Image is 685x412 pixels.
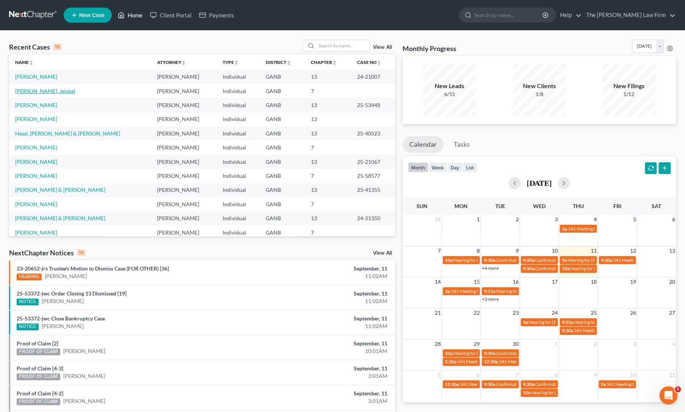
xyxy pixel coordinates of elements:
a: Chapterunfold_more [311,59,337,65]
i: unfold_more [181,61,186,65]
td: 25-21067 [351,155,395,169]
td: Individual [217,183,260,197]
div: New Clients [513,82,566,90]
td: 13 [305,112,351,126]
div: September, 11 [269,390,387,397]
td: Individual [217,140,260,154]
span: 7 [437,246,442,255]
a: [PERSON_NAME] [15,173,57,179]
div: 15 [53,44,62,50]
span: 341 Meeting for [PERSON_NAME] & [PERSON_NAME] [460,381,568,387]
span: 8 [476,246,481,255]
span: 10a [445,350,453,356]
span: 2 [515,215,520,224]
td: 13 [305,70,351,84]
span: Confirmation Hearing for [PERSON_NAME] [496,350,583,356]
span: 29 [473,339,481,348]
a: View All [373,45,392,50]
div: HEARING [17,274,42,280]
span: 341 Meeting for [PERSON_NAME] Nation [574,328,657,333]
span: 9:25a [562,319,573,325]
a: [PERSON_NAME] [15,159,57,165]
span: 9 [593,370,598,379]
span: Hearing for [PERSON_NAME] & [PERSON_NAME] [570,266,669,271]
a: Payments [195,8,238,22]
td: [PERSON_NAME] [151,225,217,239]
span: 16 [512,277,520,286]
a: View All [373,250,392,256]
td: Individual [217,126,260,140]
a: The [PERSON_NAME] Law Firm [582,8,676,22]
span: 9:30a [484,381,495,387]
span: Hearing for [PERSON_NAME] [574,319,633,325]
div: 10 [77,249,86,256]
td: 24-21007 [351,70,395,84]
span: Confirmation Hearing for [PERSON_NAME] [496,257,583,263]
td: [PERSON_NAME] [151,84,217,98]
div: 1/12 [602,90,655,98]
a: [PERSON_NAME] [63,347,105,355]
a: [PERSON_NAME] [45,272,87,280]
span: 2p [445,288,450,294]
td: [PERSON_NAME] [151,98,217,112]
span: 10a [562,266,570,271]
span: 5 [632,215,637,224]
div: PROOF OF CLAIM [17,398,60,405]
span: 15 [473,277,481,286]
td: 25-53448 [351,98,395,112]
div: 11:02AM [269,297,387,305]
span: 4 [671,339,676,348]
td: GANB [260,211,305,225]
td: Individual [217,70,260,84]
td: [PERSON_NAME] [151,169,217,183]
span: 341 Meeting for [PERSON_NAME] [607,381,675,387]
span: 1 [476,215,481,224]
td: GANB [260,155,305,169]
td: GANB [260,84,305,98]
td: Individual [217,112,260,126]
div: 11:02AM [269,272,387,280]
span: New Case [79,12,105,18]
div: 6/15 [423,90,476,98]
button: month [408,162,428,173]
span: Hearing for [PERSON_NAME] [453,257,512,263]
a: [PERSON_NAME] [15,116,57,122]
div: 3:01AM [269,372,387,380]
div: 1/8 [513,90,566,98]
a: Client Portal [146,8,195,22]
iframe: Intercom live chat [659,386,677,404]
span: 9:30a [484,350,495,356]
a: Tasks [447,136,477,153]
div: NOTICE [17,323,39,330]
td: Individual [217,84,260,98]
span: 12:30p [484,359,498,364]
button: week [428,162,447,173]
h2: [DATE] [527,179,552,187]
span: 3 [632,339,637,348]
span: 25 [590,308,598,317]
td: GANB [260,126,305,140]
span: 30 [512,339,520,348]
td: [PERSON_NAME] [151,155,217,169]
span: 4 [593,215,598,224]
span: 8 [554,370,559,379]
td: [PERSON_NAME] [151,211,217,225]
td: [PERSON_NAME] [151,197,217,211]
input: Search by name... [474,8,543,22]
div: 10:01AM [269,347,387,355]
a: [PERSON_NAME] [15,201,57,207]
td: GANB [260,112,305,126]
span: Hearing for [PERSON_NAME] [453,350,512,356]
span: Sun [417,203,428,209]
td: [PERSON_NAME] [151,70,217,84]
span: 1 [675,386,681,392]
span: Hearing for [PERSON_NAME] [529,319,588,325]
a: Case Nounfold_more [357,59,381,65]
div: September, 11 [269,340,387,347]
a: Calendar [403,136,443,153]
div: September, 11 [269,365,387,372]
td: 7 [305,84,351,98]
td: [PERSON_NAME] [151,112,217,126]
span: Hearing for [PERSON_NAME] [531,390,590,395]
span: Sat [652,203,661,209]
